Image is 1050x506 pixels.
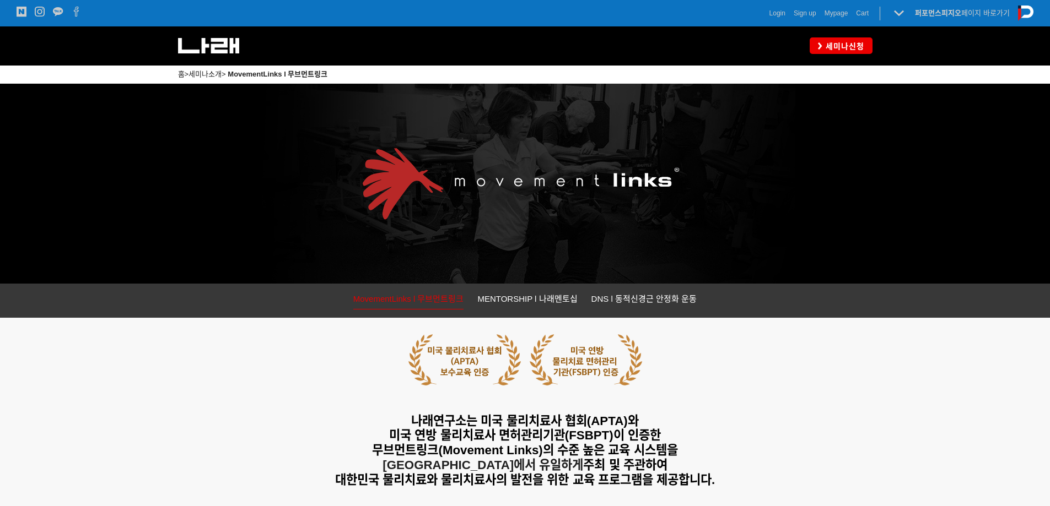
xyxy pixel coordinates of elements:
[591,292,697,309] a: DNS l 동적신경근 안정화 운동
[228,70,327,78] a: MovementLinks l 무브먼트링크
[915,9,1010,17] a: 퍼포먼스피지오페이지 바로가기
[591,294,697,303] span: DNS l 동적신경근 안정화 운동
[794,8,816,19] a: Sign up
[411,414,638,428] span: 나래연구소는 미국 물리치료사 협회(APTA)와
[822,41,864,52] span: 세미나신청
[353,294,464,303] span: MovementLinks l 무브먼트링크
[189,70,222,78] a: 세미나소개
[769,8,785,19] a: Login
[583,458,667,472] span: 주최 및 주관하여
[915,9,961,17] strong: 퍼포먼스피지오
[335,473,715,487] span: 대한민국 물리치료와 물리치료사의 발전을 위한 교육 프로그램을 제공합니다.
[389,428,661,442] span: 미국 연방 물리치료사 면허관리기관(FSBPT)이 인증한
[372,443,677,457] span: 무브먼트링크(Movement Links)의 수준 높은 교육 시스템을
[178,70,185,78] a: 홈
[383,458,583,472] strong: [GEOGRAPHIC_DATA]에서 유일하게
[477,292,577,309] a: MENTORSHIP l 나래멘토십
[810,37,873,53] a: 세미나신청
[353,292,464,309] a: MovementLinks l 무브먼트링크
[408,334,642,385] img: 5cb643d1b3402.png
[856,8,869,19] a: Cart
[178,68,873,80] p: > >
[825,8,848,19] a: Mypage
[477,294,577,303] span: MENTORSHIP l 나래멘토십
